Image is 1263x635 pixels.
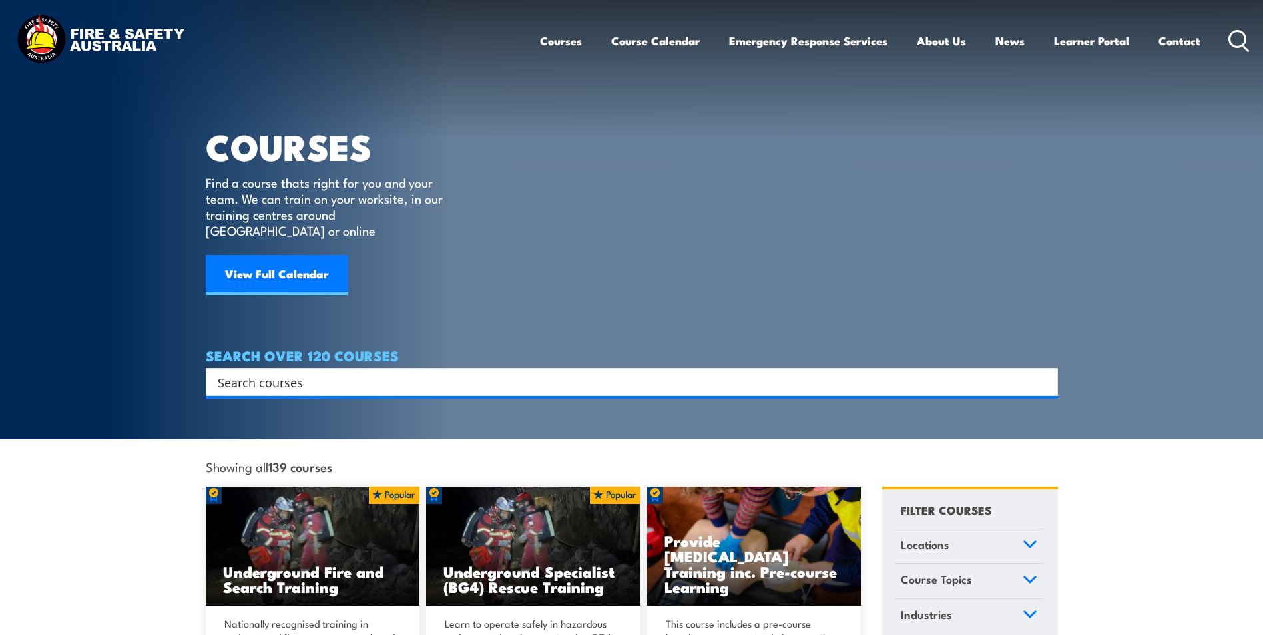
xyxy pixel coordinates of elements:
[220,373,1031,391] form: Search form
[268,457,332,475] strong: 139 courses
[895,529,1043,564] a: Locations
[917,23,966,59] a: About Us
[426,487,640,606] a: Underground Specialist (BG4) Rescue Training
[895,564,1043,598] a: Course Topics
[664,533,844,594] h3: Provide [MEDICAL_DATA] Training inc. Pre-course Learning
[1158,23,1200,59] a: Contact
[995,23,1025,59] a: News
[901,501,991,519] h4: FILTER COURSES
[206,459,332,473] span: Showing all
[426,487,640,606] img: Underground mine rescue
[611,23,700,59] a: Course Calendar
[895,599,1043,634] a: Industries
[729,23,887,59] a: Emergency Response Services
[647,487,862,606] img: Low Voltage Rescue and Provide CPR
[901,536,949,554] span: Locations
[206,487,420,606] img: Underground mine rescue
[1035,373,1053,391] button: Search magnifier button
[206,255,348,295] a: View Full Calendar
[218,372,1029,392] input: Search input
[206,130,462,162] h1: COURSES
[1054,23,1129,59] a: Learner Portal
[901,570,972,588] span: Course Topics
[206,487,420,606] a: Underground Fire and Search Training
[223,564,403,594] h3: Underground Fire and Search Training
[647,487,862,606] a: Provide [MEDICAL_DATA] Training inc. Pre-course Learning
[901,606,952,624] span: Industries
[206,174,449,238] p: Find a course thats right for you and your team. We can train on your worksite, in our training c...
[443,564,623,594] h3: Underground Specialist (BG4) Rescue Training
[206,348,1058,363] h4: SEARCH OVER 120 COURSES
[540,23,582,59] a: Courses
